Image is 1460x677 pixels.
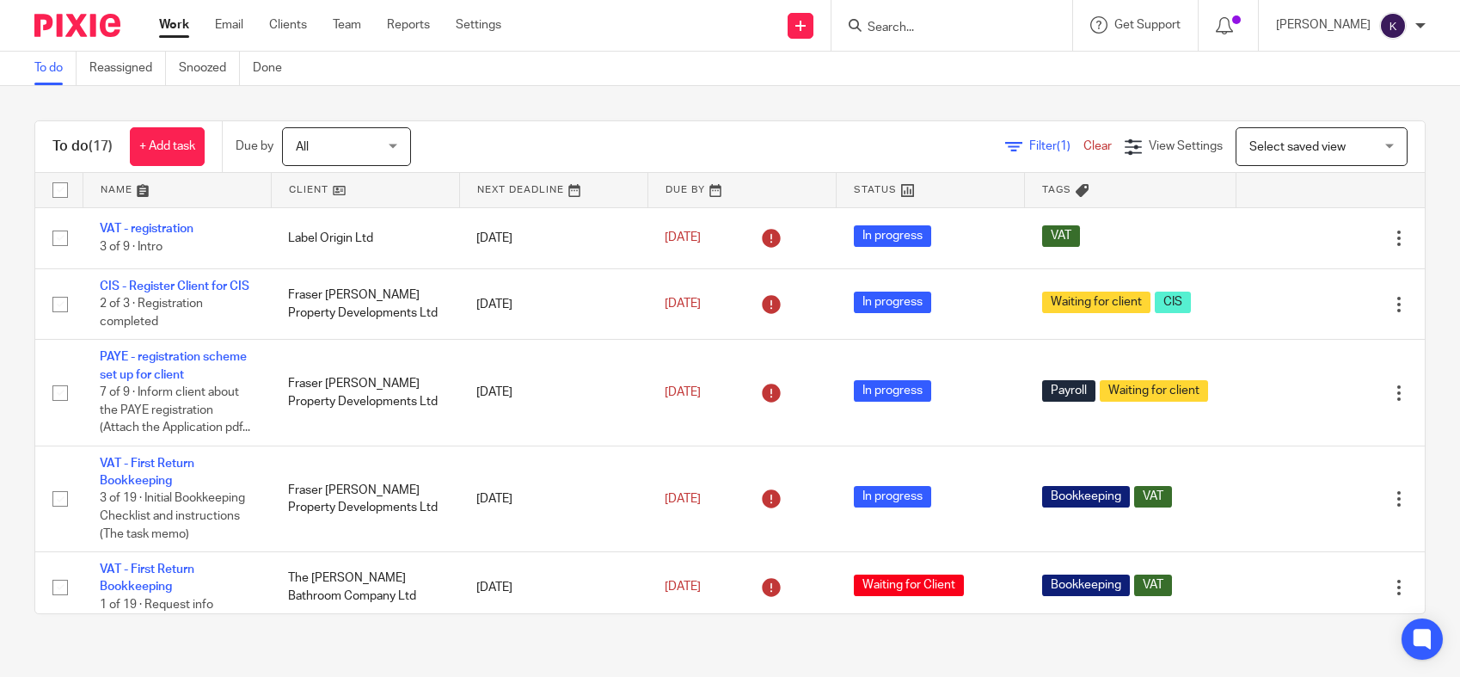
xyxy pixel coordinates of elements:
td: Fraser [PERSON_NAME] Property Developments Ltd [271,340,459,446]
span: (1) [1057,140,1070,152]
span: [DATE] [665,298,701,310]
td: [DATE] [459,340,647,446]
span: CIS [1155,292,1191,313]
span: Get Support [1114,19,1181,31]
img: Pixie [34,14,120,37]
span: [DATE] [665,232,701,244]
a: To do [34,52,77,85]
span: 7 of 9 · Inform client about the PAYE registration (Attach the Application pdf... [100,386,250,434]
span: All [296,141,309,153]
input: Search [866,21,1021,36]
span: Payroll [1042,380,1095,402]
span: In progress [854,225,931,247]
td: [DATE] [459,268,647,339]
td: [DATE] [459,446,647,551]
a: Email [215,16,243,34]
span: [DATE] [665,386,701,398]
span: Waiting for client [1042,292,1150,313]
h1: To do [52,138,113,156]
td: Fraser [PERSON_NAME] Property Developments Ltd [271,446,459,551]
span: Bookkeeping [1042,486,1130,508]
a: Work [159,16,189,34]
span: 1 of 19 · Request info [100,599,213,611]
a: Clients [269,16,307,34]
span: View Settings [1149,140,1223,152]
span: 3 of 9 · Intro [100,241,163,253]
span: Bookkeeping [1042,575,1130,596]
a: VAT - First Return Bookkeeping [100,563,194,593]
td: Label Origin Ltd [271,207,459,268]
a: Settings [456,16,501,34]
a: Snoozed [179,52,240,85]
span: VAT [1042,225,1080,247]
a: PAYE - registration scheme set up for client [100,351,247,380]
a: VAT - registration [100,223,193,235]
span: In progress [854,486,931,508]
span: In progress [854,292,931,313]
span: 3 of 19 · Initial Bookkeeping Checklist and instructions (The task memo) [100,493,245,540]
a: + Add task [130,127,205,166]
p: Due by [236,138,273,155]
span: In progress [854,380,931,402]
a: Done [253,52,295,85]
span: 2 of 3 · Registration completed [100,298,203,329]
a: VAT - First Return Bookkeeping [100,458,194,487]
a: Clear [1083,140,1112,152]
span: [DATE] [665,582,701,594]
td: [DATE] [459,552,647,623]
span: Tags [1042,185,1071,194]
td: [DATE] [459,207,647,268]
img: svg%3E [1379,12,1407,40]
span: Filter [1029,140,1083,152]
a: CIS - Register Client for CIS [100,280,249,292]
p: [PERSON_NAME] [1276,16,1371,34]
span: Select saved view [1249,141,1346,153]
span: VAT [1134,575,1172,596]
a: Team [333,16,361,34]
span: Waiting for Client [854,575,964,596]
a: Reports [387,16,430,34]
a: Reassigned [89,52,166,85]
span: VAT [1134,486,1172,508]
span: (17) [89,139,113,153]
td: The [PERSON_NAME] Bathroom Company Ltd [271,552,459,623]
span: [DATE] [665,493,701,505]
td: Fraser [PERSON_NAME] Property Developments Ltd [271,268,459,339]
span: Waiting for client [1100,380,1208,402]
